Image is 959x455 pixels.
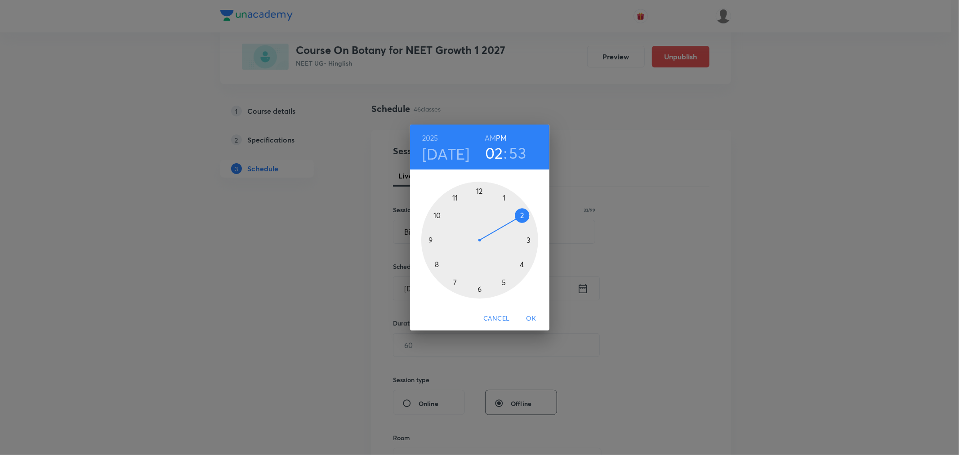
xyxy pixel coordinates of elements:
span: OK [521,313,542,324]
span: Cancel [483,313,509,324]
button: 02 [485,143,503,162]
button: Cancel [480,310,513,327]
button: PM [496,132,507,144]
button: AM [485,132,496,144]
button: OK [517,310,546,327]
h3: : [504,143,507,162]
button: [DATE] [422,144,470,163]
button: 2025 [422,132,438,144]
button: 53 [509,143,526,162]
